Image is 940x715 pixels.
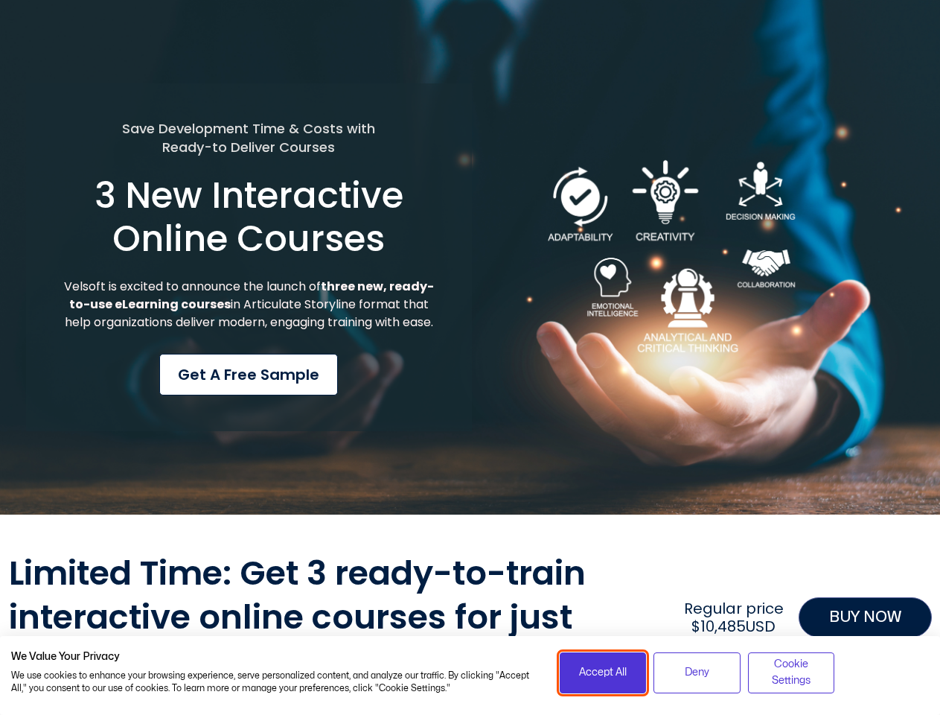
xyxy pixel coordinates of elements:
a: BUY NOW [799,597,932,638]
span: Accept All [579,664,627,681]
h2: Regular price $10,485USD [677,600,790,635]
strong: three new, ready-to-use eLearning courses [69,278,434,313]
button: Deny all cookies [653,652,741,693]
h1: 3 New Interactive Online Courses [62,174,436,260]
span: Cookie Settings [758,656,825,690]
h2: We Value Your Privacy [11,650,537,664]
span: Deny [685,664,709,681]
h5: Save Development Time & Costs with Ready-to Deliver Courses [62,119,436,156]
p: Velsoft is excited to announce the launch of in Articulate Storyline format that help organizatio... [62,278,436,331]
h2: Limited Time: Get 3 ready-to-train interactive online courses for just $3,300USD [9,552,670,683]
a: Get a Free Sample [159,354,338,395]
button: Adjust cookie preferences [748,652,835,693]
p: We use cookies to enhance your browsing experience, serve personalized content, and analyze our t... [11,670,537,695]
span: BUY NOW [829,606,901,629]
button: Accept all cookies [560,652,647,693]
span: Get a Free Sample [178,363,319,386]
